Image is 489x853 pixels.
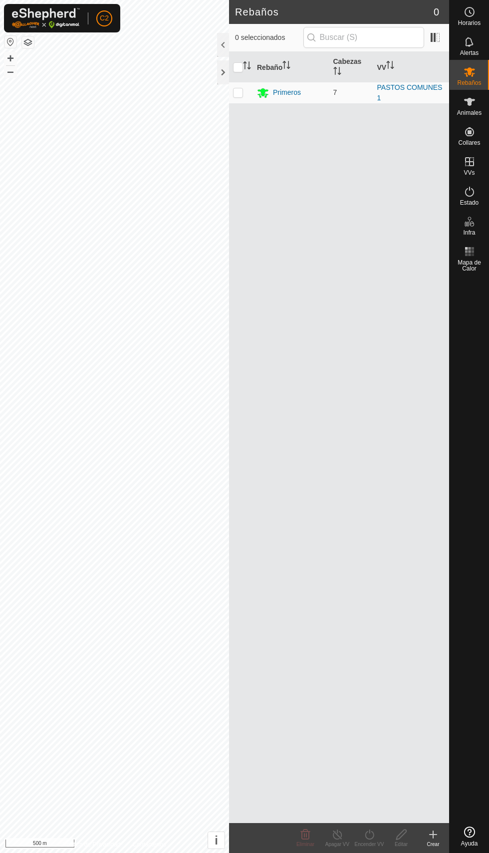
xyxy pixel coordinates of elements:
img: Logotipo de Gallagher [12,8,80,28]
font: – [7,64,13,78]
font: 0 [434,6,439,17]
font: Política de Privacidad [63,841,120,848]
font: + [7,51,14,65]
p-sorticon: Activar para ordenar [282,62,290,70]
font: Rebaños [235,6,279,17]
font: Ayuda [461,840,478,847]
font: Estado [460,199,479,206]
font: Alertas [460,49,479,56]
font: VVs [464,169,475,176]
button: – [4,65,16,77]
font: Rebaños [457,79,481,86]
p-sorticon: Activar para ordenar [333,68,341,76]
button: + [4,52,16,64]
font: Editar [395,842,408,847]
font: Infra [463,229,475,236]
font: Horarios [458,19,481,26]
p-sorticon: Activar para ordenar [243,63,251,71]
font: Eliminar [296,842,314,847]
font: Collares [458,139,480,146]
font: Mapa de Calor [458,259,481,272]
a: Contáctenos [133,840,166,849]
font: VV [377,63,387,71]
a: Ayuda [450,823,489,851]
a: Política de Privacidad [63,840,120,849]
a: PASTOS COMUNES 1 [377,83,443,102]
font: Contáctenos [133,841,166,848]
font: Encender VV [355,842,384,847]
font: i [215,834,218,847]
button: Restablecer Mapa [4,36,16,48]
input: Buscar (S) [303,27,424,48]
font: C2 [100,14,109,22]
font: Primeros [273,88,301,96]
font: Cabezas [333,57,362,65]
font: 0 seleccionados [235,33,285,41]
font: Rebaño [257,63,282,71]
font: Apagar VV [325,842,349,847]
button: i [208,832,225,849]
font: Animales [457,109,482,116]
button: Capas del Mapa [22,36,34,48]
font: Crear [427,842,439,847]
p-sorticon: Activar para ordenar [386,62,394,70]
font: 7 [333,88,337,96]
